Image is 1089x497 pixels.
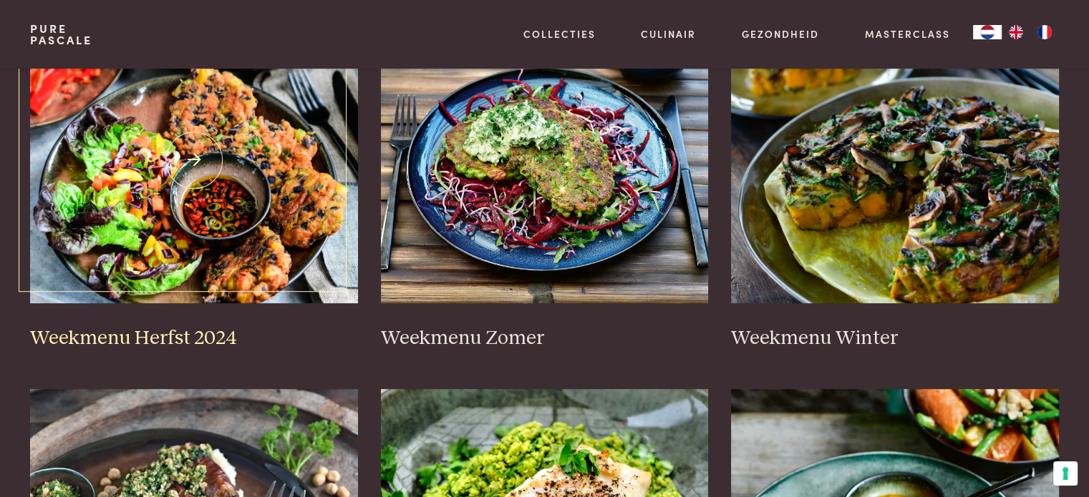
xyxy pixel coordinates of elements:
[1053,461,1078,486] button: Uw voorkeuren voor toestemming voor trackingtechnologieën
[381,17,709,350] a: Weekmenu Zomer Weekmenu Zomer
[30,17,358,350] a: Weekmenu Herfst 2024 Weekmenu Herfst 2024
[381,326,709,351] h3: Weekmenu Zomer
[30,326,358,351] h3: Weekmenu Herfst 2024
[973,25,1002,39] a: NL
[1002,25,1059,39] ul: Language list
[30,17,358,303] img: Weekmenu Herfst 2024
[865,26,950,41] a: Masterclass
[973,25,1002,39] div: Language
[973,25,1059,39] aside: Language selected: Nederlands
[641,26,696,41] a: Culinair
[1030,25,1059,39] a: FR
[381,17,709,303] img: Weekmenu Zomer
[1002,25,1030,39] a: EN
[523,26,596,41] a: Collecties
[731,326,1059,351] h3: Weekmenu Winter
[742,26,819,41] a: Gezondheid
[30,23,92,46] a: PurePascale
[731,17,1059,303] img: Weekmenu Winter
[731,17,1059,350] a: Weekmenu Winter Weekmenu Winter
